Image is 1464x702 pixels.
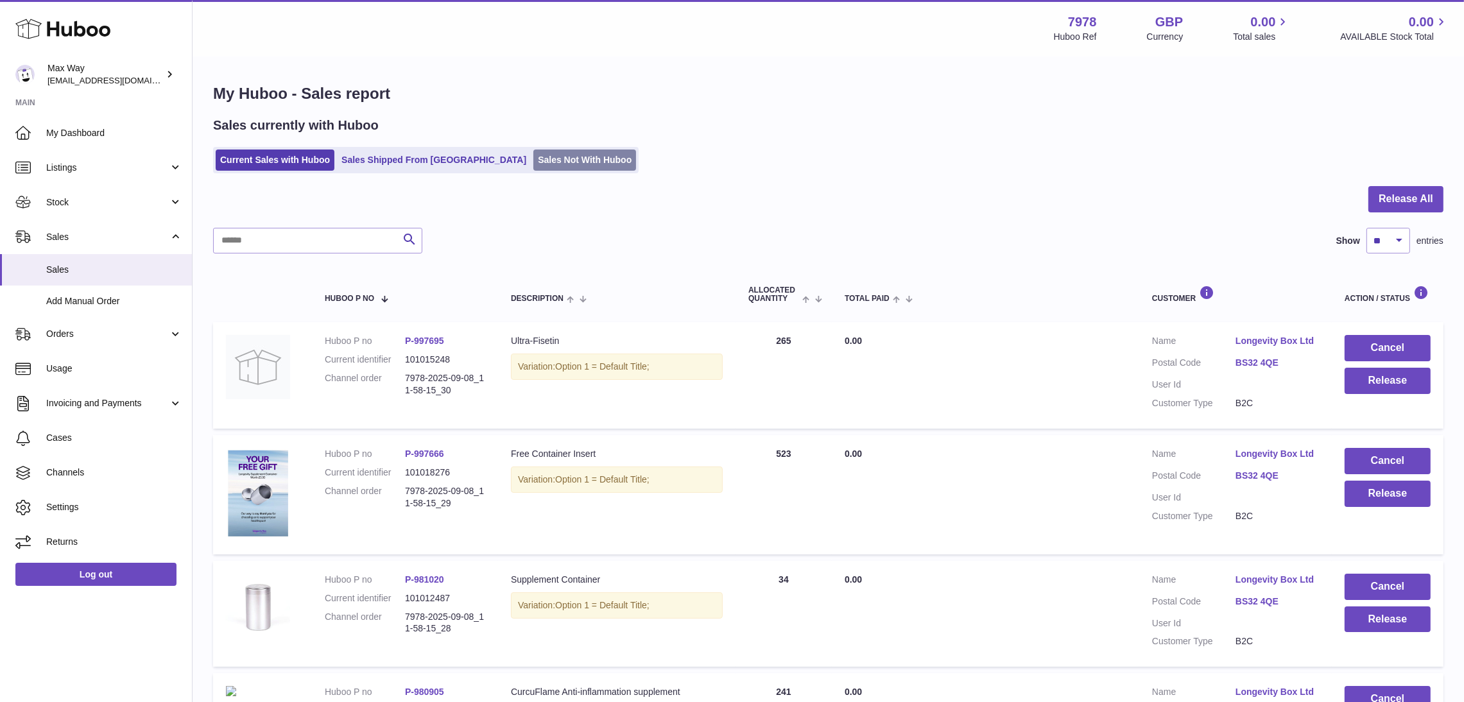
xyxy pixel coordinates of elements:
dd: B2C [1236,510,1319,522]
a: Current Sales with Huboo [216,150,334,171]
dd: 101018276 [405,467,485,479]
dt: User Id [1152,492,1236,504]
span: Settings [46,501,182,513]
a: Longevity Box Ltd [1236,574,1319,586]
dt: Postal Code [1152,470,1236,485]
span: [EMAIL_ADDRESS][DOMAIN_NAME] [47,75,189,85]
div: Variation: [511,354,723,380]
dd: B2C [1236,397,1319,409]
a: P-980905 [405,687,444,697]
span: 0.00 [1251,13,1276,31]
strong: GBP [1155,13,1183,31]
span: Option 1 = Default Title; [555,600,650,610]
span: Option 1 = Default Title; [555,361,650,372]
div: Supplement Container [511,574,723,586]
strong: 7978 [1068,13,1097,31]
span: Description [511,295,564,303]
dd: 101012487 [405,592,485,604]
span: 0.00 [1409,13,1434,31]
button: Release [1345,368,1431,394]
span: Total sales [1233,31,1290,43]
img: CurcuFlame-V3-Front.jpg [226,686,236,696]
span: 0.00 [845,574,862,585]
dt: Name [1152,574,1236,589]
span: Add Manual Order [46,295,182,307]
span: Listings [46,162,169,174]
img: LB-Container-1.jpg [226,574,290,638]
dt: Name [1152,335,1236,350]
dt: Current identifier [325,592,405,604]
dt: User Id [1152,379,1236,391]
div: Variation: [511,467,723,493]
span: Sales [46,264,182,276]
a: 0.00 AVAILABLE Stock Total [1340,13,1449,43]
dt: Huboo P no [325,335,405,347]
div: Action / Status [1345,286,1431,303]
span: Returns [46,536,182,548]
dt: Current identifier [325,354,405,366]
span: Orders [46,328,169,340]
button: Cancel [1345,335,1431,361]
dt: Channel order [325,485,405,509]
h2: Sales currently with Huboo [213,117,379,134]
span: Usage [46,363,182,375]
img: Max@LongevityBox.co.uk [15,65,35,84]
dt: Name [1152,686,1236,701]
button: Cancel [1345,574,1431,600]
button: Release [1345,481,1431,507]
span: Total paid [845,295,890,303]
td: 265 [736,322,832,429]
span: 0.00 [845,687,862,697]
dd: 7978-2025-09-08_11-58-15_29 [405,485,485,509]
button: Cancel [1345,448,1431,474]
a: P-981020 [405,574,444,585]
span: Stock [46,196,169,209]
a: Longevity Box Ltd [1236,686,1319,698]
div: Max Way [47,62,163,87]
td: 523 [736,435,832,554]
dt: Customer Type [1152,635,1236,647]
div: Variation: [511,592,723,619]
h1: My Huboo - Sales report [213,83,1443,104]
dt: Customer Type [1152,510,1236,522]
dt: Postal Code [1152,357,1236,372]
dt: User Id [1152,617,1236,629]
a: P-997695 [405,336,444,346]
dt: Postal Code [1152,595,1236,611]
a: Longevity Box Ltd [1236,335,1319,347]
span: 0.00 [845,336,862,346]
div: Ultra-Fisetin [511,335,723,347]
a: 0.00 Total sales [1233,13,1290,43]
label: Show [1336,235,1360,247]
dt: Huboo P no [325,574,405,586]
a: Longevity Box Ltd [1236,448,1319,460]
div: Currency [1147,31,1184,43]
span: Sales [46,231,169,243]
span: 0.00 [845,449,862,459]
button: Release [1345,606,1431,633]
dt: Huboo P no [325,448,405,460]
a: BS32 4QE [1236,595,1319,608]
dd: 7978-2025-09-08_11-58-15_28 [405,611,485,635]
dt: Customer Type [1152,397,1236,409]
button: Release All [1368,186,1443,212]
div: Customer [1152,286,1319,303]
span: entries [1417,235,1443,247]
div: Free Container Insert [511,448,723,460]
span: ALLOCATED Quantity [748,286,799,303]
a: BS32 4QE [1236,470,1319,482]
div: CurcuFlame Anti-inflammation supplement [511,686,723,698]
dt: Channel order [325,611,405,635]
a: Sales Shipped From [GEOGRAPHIC_DATA] [337,150,531,171]
a: BS32 4QE [1236,357,1319,369]
a: P-997666 [405,449,444,459]
span: Channels [46,467,182,479]
span: Option 1 = Default Title; [555,474,650,484]
dt: Name [1152,448,1236,463]
dd: B2C [1236,635,1319,647]
div: Huboo Ref [1054,31,1097,43]
dt: Huboo P no [325,686,405,698]
img: Free-Gift-Flyer-Front.jpg [226,448,290,538]
dt: Channel order [325,372,405,397]
dt: Current identifier [325,467,405,479]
